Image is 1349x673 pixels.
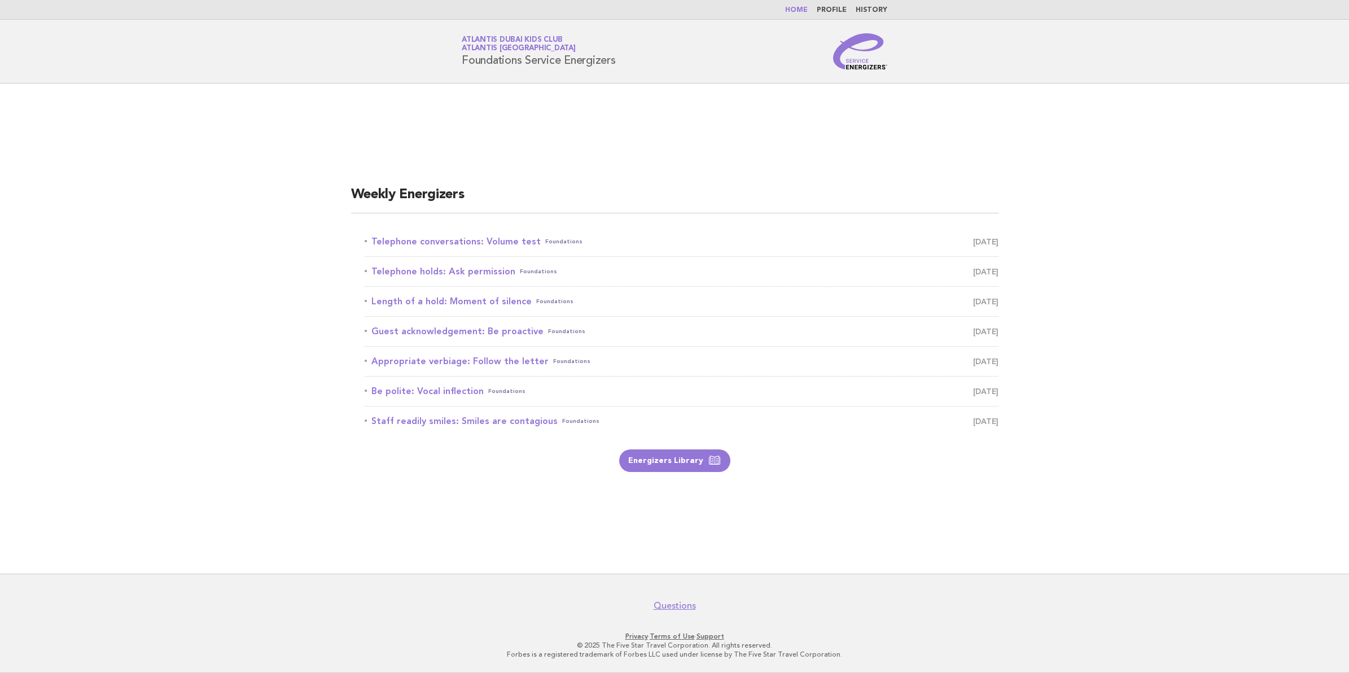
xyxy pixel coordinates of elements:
a: Terms of Use [650,632,695,640]
a: Atlantis Dubai Kids ClubAtlantis [GEOGRAPHIC_DATA] [462,36,576,52]
span: [DATE] [973,353,998,369]
img: Service Energizers [833,33,887,69]
p: · · [329,632,1020,641]
a: History [856,7,887,14]
a: Appropriate verbiage: Follow the letterFoundations [DATE] [365,353,998,369]
a: Energizers Library [619,449,730,472]
span: [DATE] [973,264,998,279]
a: Staff readily smiles: Smiles are contagiousFoundations [DATE] [365,413,998,429]
span: Foundations [536,294,573,309]
span: Atlantis [GEOGRAPHIC_DATA] [462,45,576,53]
span: Foundations [520,264,557,279]
span: Foundations [488,383,525,399]
p: © 2025 The Five Star Travel Corporation. All rights reserved. [329,641,1020,650]
a: Home [785,7,808,14]
a: Telephone holds: Ask permissionFoundations [DATE] [365,264,998,279]
span: [DATE] [973,294,998,309]
h1: Foundations Service Energizers [462,37,616,66]
span: [DATE] [973,383,998,399]
span: [DATE] [973,234,998,250]
a: Length of a hold: Moment of silenceFoundations [DATE] [365,294,998,309]
span: Foundations [562,413,599,429]
a: Guest acknowledgement: Be proactiveFoundations [DATE] [365,324,998,339]
a: Telephone conversations: Volume testFoundations [DATE] [365,234,998,250]
span: [DATE] [973,324,998,339]
a: Be polite: Vocal inflectionFoundations [DATE] [365,383,998,399]
span: Foundations [545,234,582,250]
span: Foundations [548,324,585,339]
h2: Weekly Energizers [351,186,998,213]
a: Questions [654,600,696,611]
span: Foundations [553,353,590,369]
span: [DATE] [973,413,998,429]
a: Profile [817,7,847,14]
a: Support [697,632,724,640]
p: Forbes is a registered trademark of Forbes LLC used under license by The Five Star Travel Corpora... [329,650,1020,659]
a: Privacy [625,632,648,640]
